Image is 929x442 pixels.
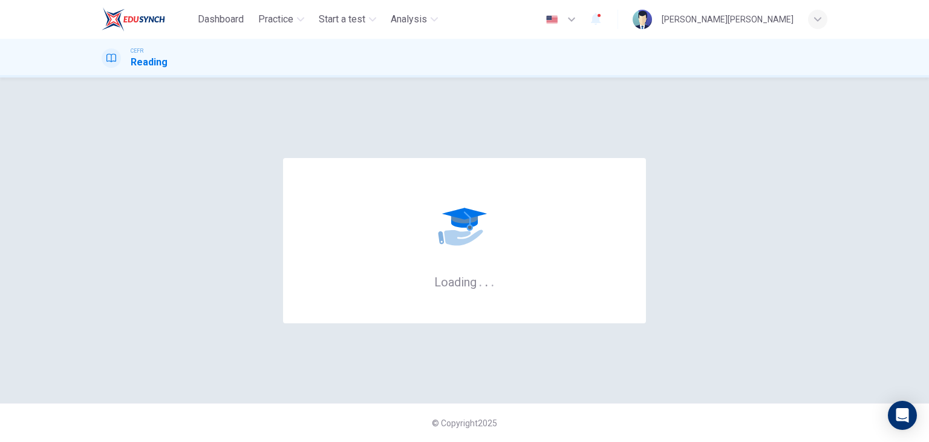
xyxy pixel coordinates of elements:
[258,12,293,27] span: Practice
[888,401,917,430] div: Open Intercom Messenger
[102,7,165,31] img: EduSynch logo
[633,10,652,29] img: Profile picture
[432,418,497,428] span: © Copyright 2025
[193,8,249,30] button: Dashboard
[544,15,559,24] img: en
[491,271,495,291] h6: .
[131,47,143,55] span: CEFR
[484,271,489,291] h6: .
[198,12,244,27] span: Dashboard
[478,271,483,291] h6: .
[434,274,495,289] h6: Loading
[314,8,381,30] button: Start a test
[662,12,794,27] div: [PERSON_NAME][PERSON_NAME]
[253,8,309,30] button: Practice
[102,7,193,31] a: EduSynch logo
[386,8,443,30] button: Analysis
[391,12,427,27] span: Analysis
[131,55,168,70] h1: Reading
[319,12,365,27] span: Start a test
